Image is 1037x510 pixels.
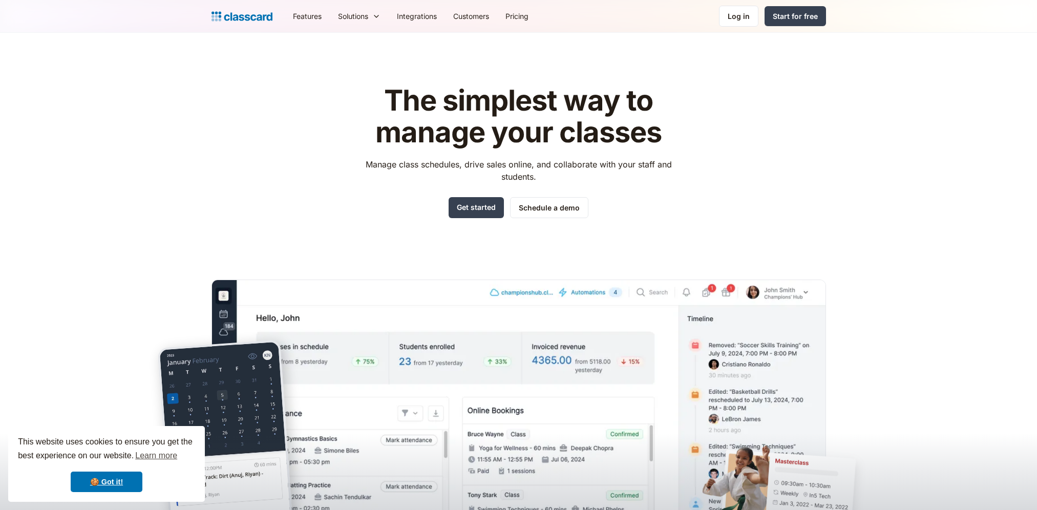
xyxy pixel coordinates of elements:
[765,6,826,26] a: Start for free
[510,197,588,218] a: Schedule a demo
[285,5,330,28] a: Features
[719,6,758,27] a: Log in
[445,5,497,28] a: Customers
[728,11,750,22] div: Log in
[71,472,142,492] a: dismiss cookie message
[134,448,179,463] a: learn more about cookies
[773,11,818,22] div: Start for free
[338,11,368,22] div: Solutions
[8,426,205,502] div: cookieconsent
[211,9,272,24] a: Logo
[449,197,504,218] a: Get started
[18,436,195,463] span: This website uses cookies to ensure you get the best experience on our website.
[330,5,389,28] div: Solutions
[356,85,681,148] h1: The simplest way to manage your classes
[356,158,681,183] p: Manage class schedules, drive sales online, and collaborate with your staff and students.
[389,5,445,28] a: Integrations
[497,5,537,28] a: Pricing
